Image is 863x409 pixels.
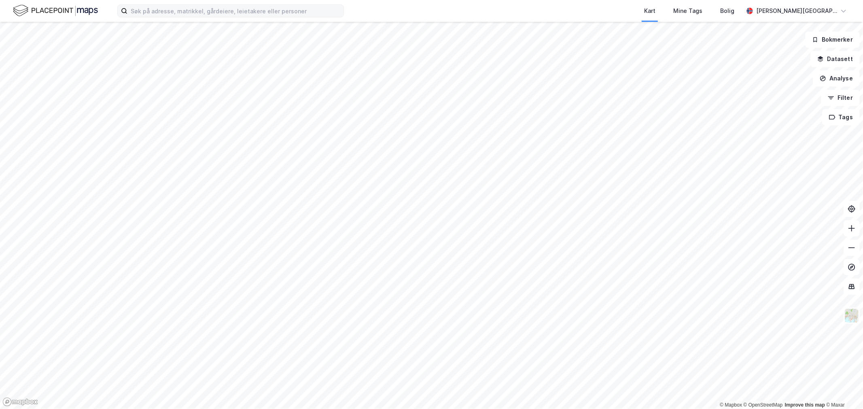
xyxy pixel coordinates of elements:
[127,5,344,17] input: Søk på adresse, matrikkel, gårdeiere, leietakere eller personer
[823,370,863,409] iframe: Chat Widget
[13,4,98,18] img: logo.f888ab2527a4732fd821a326f86c7f29.svg
[673,6,702,16] div: Mine Tags
[644,6,655,16] div: Kart
[756,6,837,16] div: [PERSON_NAME][GEOGRAPHIC_DATA]
[720,6,734,16] div: Bolig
